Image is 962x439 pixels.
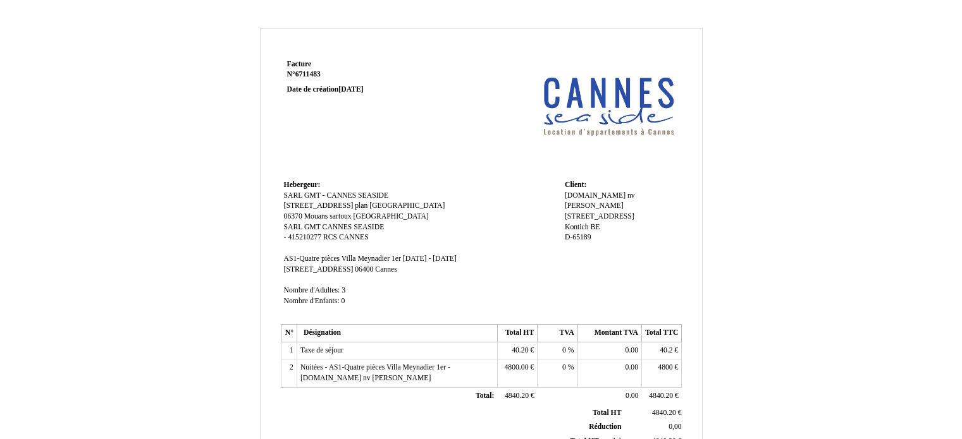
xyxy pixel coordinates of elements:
th: Désignation [297,325,497,342]
span: SARL GMT - CANNES SEASIDE [284,191,389,200]
td: € [497,359,537,387]
span: [DOMAIN_NAME] nv [565,191,635,200]
span: 0 [342,297,345,305]
span: 0 [562,346,566,354]
span: 0.00 [626,363,638,371]
span: 4800 [658,363,672,371]
span: 3 [342,286,345,294]
span: Client: [565,181,586,189]
span: Cannes [375,265,397,274]
span: 4800.00 [504,363,528,371]
span: [STREET_ADDRESS] [565,212,634,220]
td: 2 [281,359,297,387]
td: € [624,406,684,420]
span: Hebergeur: [284,181,321,189]
span: [GEOGRAPHIC_DATA] [354,212,429,220]
td: 1 [281,342,297,359]
span: Mouans sartoux [304,212,352,220]
span: 40.20 [512,346,528,354]
strong: Date de création [287,85,364,93]
span: 0.00 [626,392,638,400]
span: D-65189 [565,233,591,241]
span: - [284,233,287,241]
span: [STREET_ADDRESS] plan [GEOGRAPHIC_DATA] [284,201,445,210]
span: 0,00 [669,423,681,431]
span: SARL GMT [284,223,321,231]
span: 6711483 [295,70,321,78]
span: Kontich [565,223,589,231]
span: 06370 [284,212,302,220]
th: TVA [538,325,577,342]
span: Total HT [593,409,621,417]
td: € [497,387,537,405]
th: Total HT [497,325,537,342]
span: [DATE] - [DATE] [403,255,457,263]
th: N° [281,325,297,342]
span: 4840.20 [505,392,529,400]
span: 415210277 RCS CANNES [288,233,368,241]
span: [STREET_ADDRESS] [284,265,354,274]
span: AS1-Quatre pièces Villa Meynadier 1er [284,255,401,263]
span: Taxe de séjour [300,346,343,354]
span: Facture [287,60,312,68]
span: 0 [562,363,566,371]
span: [PERSON_NAME] [565,201,624,210]
td: % [538,359,577,387]
td: € [642,387,682,405]
strong: N° [287,69,438,80]
span: 40.2 [660,346,672,354]
td: € [642,342,682,359]
span: CANNES SEASIDE [323,223,385,231]
td: € [497,342,537,359]
span: 06400 [355,265,373,274]
span: Nuitées - AS1-Quatre pièces Villa Meynadier 1er - [DOMAIN_NAME] nv [PERSON_NAME] [300,363,450,382]
td: € [642,359,682,387]
span: Total: [476,392,494,400]
span: 4840.20 [652,409,676,417]
span: Nombre d'Enfants: [284,297,340,305]
span: BE [591,223,600,231]
td: % [538,342,577,359]
th: Montant TVA [577,325,641,342]
span: Nombre d'Adultes: [284,286,340,294]
span: Réduction [589,423,621,431]
span: [DATE] [338,85,363,93]
th: Total TTC [642,325,682,342]
img: logo [538,59,679,154]
span: 4840.20 [649,392,673,400]
span: 0.00 [626,346,638,354]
